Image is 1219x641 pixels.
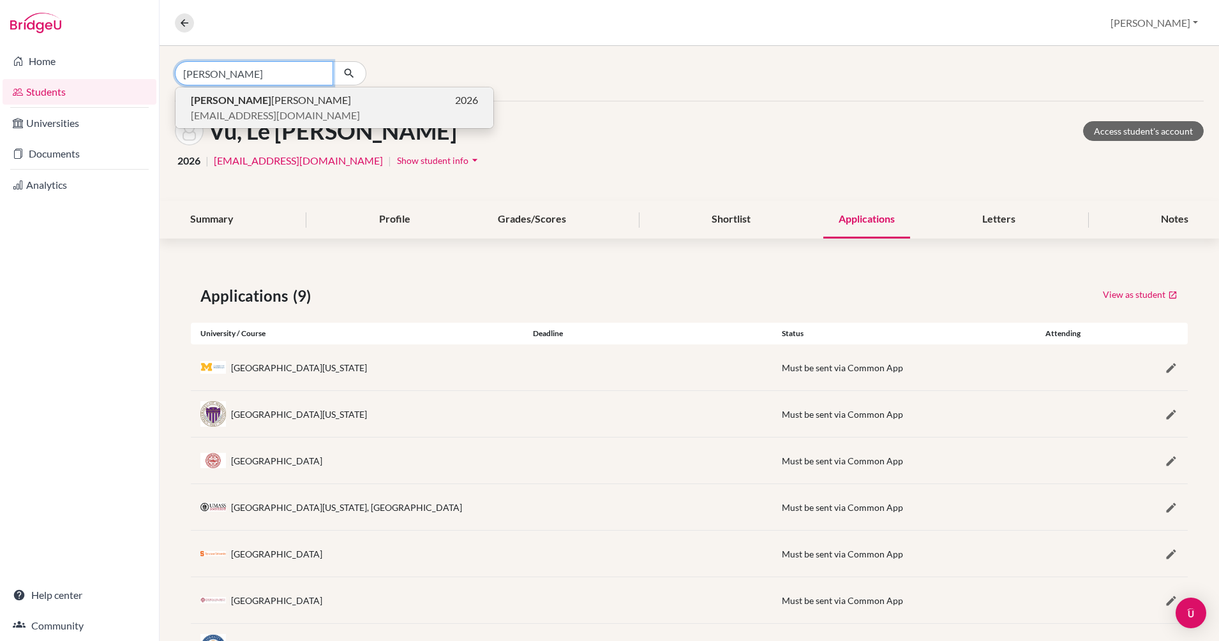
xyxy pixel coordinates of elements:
a: Access student's account [1083,121,1204,141]
div: University / Course [191,328,523,339]
i: arrow_drop_down [468,154,481,166]
div: [GEOGRAPHIC_DATA][US_STATE] [231,361,367,374]
img: us_bu_ac1yjjte.jpeg [200,453,226,468]
a: Help center [3,582,156,608]
span: 2026 [455,92,478,108]
a: Documents [3,141,156,166]
h1: Vu, Le [PERSON_NAME] [209,117,457,145]
a: [EMAIL_ADDRESS][DOMAIN_NAME] [214,153,383,168]
span: [PERSON_NAME] [191,92,351,108]
a: Home [3,48,156,74]
div: Applications [823,201,910,239]
div: Letters [967,201,1031,239]
div: Deadline [523,328,773,339]
a: Students [3,79,156,105]
div: Status [772,328,1022,339]
button: [PERSON_NAME] [1105,11,1204,35]
img: Bridge-U [10,13,61,33]
div: Open Intercom Messenger [1176,598,1206,628]
div: Notes [1146,201,1204,239]
div: Summary [175,201,249,239]
img: us_umi_m_7di3pp.jpeg [200,361,226,374]
div: [GEOGRAPHIC_DATA][US_STATE] [231,408,367,421]
img: us_syr_y0bt24mb.jpeg [200,551,226,556]
input: Find student by name... [175,61,333,85]
button: Show student infoarrow_drop_down [396,151,482,170]
div: [GEOGRAPHIC_DATA] [231,454,322,468]
span: Must be sent via Common App [782,362,903,373]
div: [GEOGRAPHIC_DATA] [231,547,322,561]
button: [PERSON_NAME][PERSON_NAME]2026[EMAIL_ADDRESS][DOMAIN_NAME] [176,87,493,128]
b: [PERSON_NAME] [191,94,271,106]
span: | [206,153,209,168]
span: 2026 [177,153,200,168]
div: Profile [364,201,426,239]
span: Show student info [397,155,468,166]
div: [GEOGRAPHIC_DATA] [231,594,322,607]
img: us_umas_vwo93fez.jpeg [200,503,226,512]
span: (9) [293,284,316,307]
span: | [388,153,391,168]
span: Must be sent via Common App [782,595,903,606]
span: Must be sent via Common App [782,409,903,420]
div: Attending [1022,328,1105,339]
span: Must be sent via Common App [782,502,903,513]
img: us_for_wjzhlfoi.png [200,597,226,604]
span: Must be sent via Common App [782,455,903,466]
span: Applications [200,284,293,307]
span: Must be sent via Common App [782,549,903,559]
img: Le Quynh Anh Vu's avatar [175,117,204,145]
div: Shortlist [696,201,766,239]
div: Grades/Scores [482,201,581,239]
a: Community [3,613,156,638]
a: Analytics [3,172,156,198]
img: us_was_8svz4jgo.jpeg [200,401,226,427]
span: [EMAIL_ADDRESS][DOMAIN_NAME] [191,108,360,123]
div: [GEOGRAPHIC_DATA][US_STATE], [GEOGRAPHIC_DATA] [231,501,462,514]
a: Universities [3,110,156,136]
a: View as student [1102,284,1178,304]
